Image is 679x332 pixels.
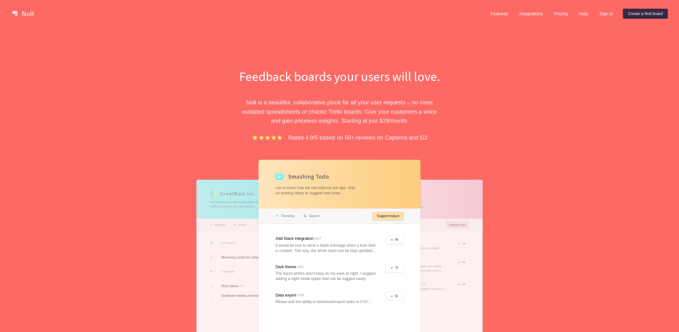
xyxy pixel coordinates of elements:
a: Sign in [594,9,618,19]
p: Nolt is a beautiful, collaborative place for all your user requests – no more outdated spreadshee... [232,98,447,125]
h1: Feedback boards your users will love. [232,67,447,85]
a: Features [486,9,513,19]
a: Pricing [549,9,573,19]
a: Integrations [514,9,548,19]
p: Rated 4.9/5 based on 50+ reviews on Capterra and G2 [288,133,428,142]
img: stars.b067e34983.png [251,134,283,141]
a: Create a Nolt board [623,9,668,19]
a: Help [574,9,593,19]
